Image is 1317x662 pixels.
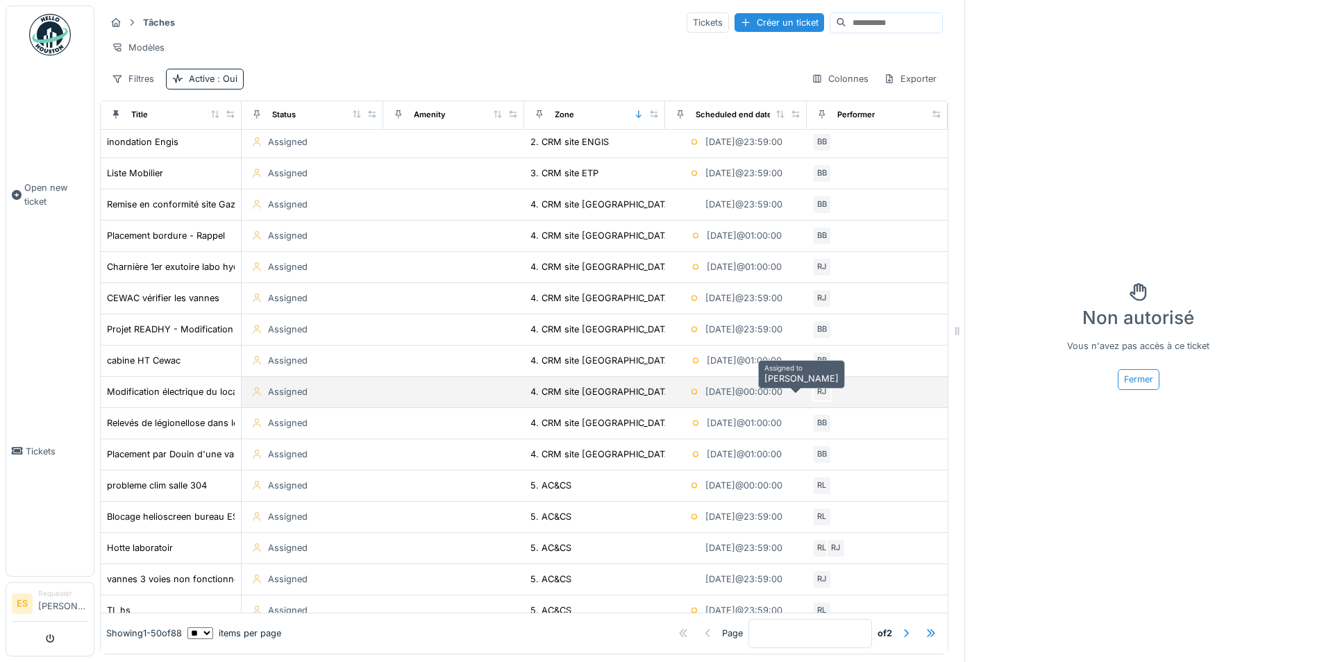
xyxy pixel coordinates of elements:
div: TL hs [107,604,131,617]
div: [DATE] @ 01:00:00 [707,260,782,273]
a: ES Requester[PERSON_NAME] [12,588,88,622]
div: Filtres [106,69,160,89]
div: 5. AC&CS [530,510,571,523]
div: 3. CRM site ETP [530,167,598,180]
div: [DATE] @ 23:59:00 [705,135,782,148]
div: Assigned [268,572,308,586]
div: Modèles [106,37,171,58]
div: Zone [555,109,574,121]
div: Performer [837,109,875,121]
div: 5. AC&CS [530,604,571,617]
div: Modification électrique du local de ressuage (Changement éclairage et déplacement des connecteurs... [107,385,582,398]
div: RL [812,601,832,620]
div: Liste Mobilier [107,167,163,180]
div: Assigned [268,416,308,430]
div: 4. CRM site [GEOGRAPHIC_DATA] [530,416,674,430]
div: Title [131,109,148,121]
div: Assigned [268,135,308,148]
div: [DATE] @ 01:00:00 [707,229,782,242]
div: 4. CRM site [GEOGRAPHIC_DATA] [530,354,674,367]
div: [DATE] @ 01:00:00 [707,416,782,430]
div: Placement par Douin d'une vanne de coupure d'eau à l'entrée du labo métallo [107,448,437,461]
div: [DATE] @ 23:59:00 [705,604,782,617]
span: : Oui [215,74,237,84]
div: probleme clim salle 304 [107,479,207,492]
div: BB [812,445,832,464]
div: Assigned [268,385,308,398]
div: [DATE] @ 23:59:00 [705,167,782,180]
div: [DATE] @ 01:00:00 [707,354,782,367]
div: 4. CRM site [GEOGRAPHIC_DATA] [530,448,674,461]
div: 4. CRM site [GEOGRAPHIC_DATA] [530,385,674,398]
div: BB [812,320,832,339]
div: [DATE] @ 23:59:00 [705,510,782,523]
div: [PERSON_NAME] [758,360,845,389]
div: RJ [812,382,832,402]
div: [DATE] @ 23:59:00 [705,198,782,211]
div: Hotte laboratoir [107,541,173,554]
div: Assigned [268,260,308,273]
div: [DATE] @ 00:00:00 [705,479,782,492]
div: Showing 1 - 50 of 88 [106,627,182,640]
div: Relevés de légionellose dans les boilers - problèmes d'alimention en eaux chaudes du réfectoire [107,416,514,430]
strong: Tâches [137,16,181,29]
div: Status [272,109,296,121]
div: RJ [812,257,832,277]
div: Exporter [878,69,943,89]
div: RL [812,538,832,558]
div: Projet READHY - Modification des accès [107,323,278,336]
div: RL [812,476,832,495]
div: 5. AC&CS [530,479,571,492]
div: BB [812,164,832,183]
div: Assigned [268,354,308,367]
div: RJ [812,570,832,589]
div: 4. CRM site [GEOGRAPHIC_DATA] [530,291,674,305]
div: items per page [187,627,281,640]
li: [PERSON_NAME] [38,588,88,618]
div: BB [812,351,832,371]
div: Blocage helioscreen bureau ESI [107,510,240,523]
div: cabine HT Cewac [107,354,181,367]
div: Assigned [268,229,308,242]
div: Amenity [414,109,446,121]
div: Remise en conformité site Gaz Cewac [107,198,266,211]
div: [DATE] @ 23:59:00 [705,291,782,305]
div: Placement bordure - Rappel [107,229,225,242]
span: Tickets [26,445,88,458]
div: 4. CRM site [GEOGRAPHIC_DATA] [530,229,674,242]
div: [DATE] @ 23:59:00 [705,541,782,554]
div: [DATE] @ 00:00:00 [705,385,782,398]
div: Active [189,72,237,85]
div: 2. CRM site ENGIS [530,135,609,148]
div: Fermer [1118,369,1159,389]
strong: of 2 [878,627,892,640]
span: Open new ticket [24,181,88,207]
div: 5. AC&CS [530,572,571,586]
div: Charnière 1er exutoire labo hyd à vérifier [107,260,278,273]
li: ES [12,593,33,614]
div: BB [812,226,832,246]
img: Badge_color-CXgf-gQk.svg [29,14,71,56]
div: 5. AC&CS [530,541,571,554]
a: Tickets [6,326,94,576]
div: Tickets [687,12,729,33]
div: Assigned [268,448,308,461]
div: vannes 3 voies non fonctionnelles [107,572,253,586]
p: Vous n'avez pas accès à ce ticket [1067,339,1209,353]
div: BB [812,195,832,214]
div: 4. CRM site [GEOGRAPHIC_DATA] [530,323,674,336]
div: Requester [38,588,88,599]
a: Open new ticket [6,63,94,326]
div: Assigned [268,291,308,305]
div: Assigned [268,323,308,336]
div: [DATE] @ 23:59:00 [705,572,782,586]
div: 4. CRM site [GEOGRAPHIC_DATA] [530,260,674,273]
div: Page [722,627,743,640]
h3: Non autorisé [1082,307,1194,328]
div: Colonnes [805,69,875,89]
div: Assigned [268,198,308,211]
div: CEWAC vérifier les vannes [107,291,219,305]
div: [DATE] @ 01:00:00 [707,448,782,461]
div: Créer un ticket [735,13,824,32]
h6: Assigned to [764,364,839,372]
